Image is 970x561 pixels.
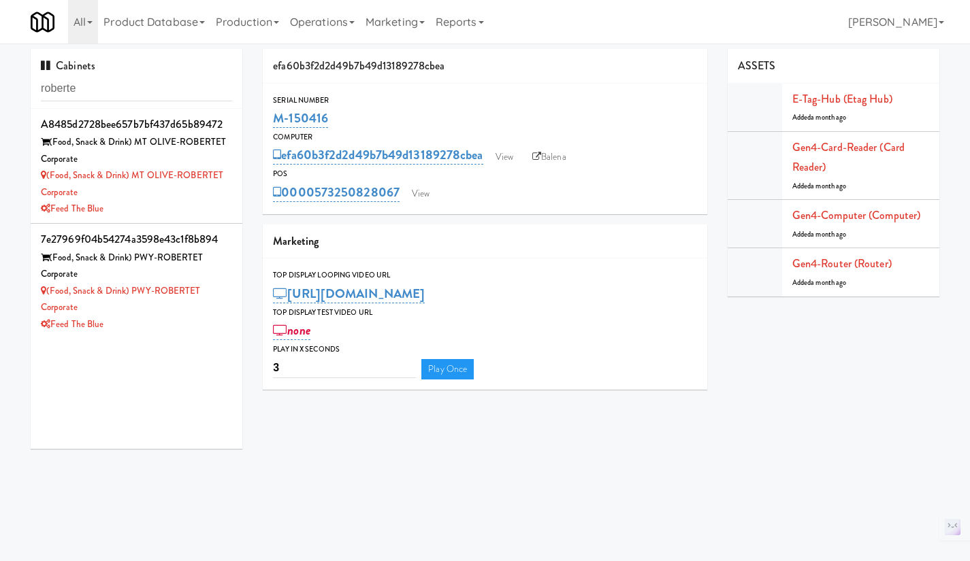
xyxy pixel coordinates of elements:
[31,109,242,224] li: a8485d2728bee657b7bf437d65b89472(Food, Snack & Drink) MT OLIVE-ROBERTET Corporate (Food, Snack & ...
[273,233,319,249] span: Marketing
[738,58,776,73] span: ASSETS
[41,114,232,135] div: a8485d2728bee657b7bf437d65b89472
[41,58,95,73] span: Cabinets
[273,321,310,340] a: none
[273,109,328,128] a: M-150416
[41,250,232,283] div: (Food, Snack & Drink) PWY-ROBERTET Corporate
[405,184,436,204] a: View
[792,112,847,122] span: Added
[421,359,474,379] a: Play Once
[263,49,707,84] div: efa60b3f2d2d49b7b49d13189278cbea
[792,207,920,223] a: Gen4-computer (Computer)
[489,147,520,167] a: View
[811,181,846,191] span: a month ago
[41,318,103,330] a: Feed The Blue
[792,181,847,191] span: Added
[273,94,697,107] div: Serial Number
[41,229,232,250] div: 7e27969f04b54274a3598e43c1f8b894
[526,147,573,167] a: Balena
[811,112,846,122] span: a month ago
[811,277,846,288] span: a month ago
[41,76,232,101] input: Search cabinets
[273,284,425,303] a: [URL][DOMAIN_NAME]
[41,284,201,314] a: (Food, Snack & Drink) PWY-ROBERTET Corporate
[31,224,242,339] li: 7e27969f04b54274a3598e43c1f8b894(Food, Snack & Drink) PWY-ROBERTET Corporate (Food, Snack & Drink...
[273,131,697,144] div: Computer
[273,343,697,356] div: Play in X seconds
[792,256,892,271] a: Gen4-router (Router)
[41,169,223,199] a: (Food, Snack & Drink) MT OLIVE-ROBERTET Corporate
[273,167,697,181] div: POS
[41,202,103,215] a: Feed The Blue
[811,229,846,239] span: a month ago
[273,306,697,320] div: Top Display Test Video Url
[273,146,483,165] a: efa60b3f2d2d49b7b49d13189278cbea
[792,277,847,288] span: Added
[792,91,892,107] a: E-tag-hub (Etag Hub)
[41,134,232,167] div: (Food, Snack & Drink) MT OLIVE-ROBERTET Corporate
[792,229,847,239] span: Added
[792,139,905,175] a: Gen4-card-reader (Card Reader)
[273,183,400,202] a: 0000573250828067
[273,269,697,282] div: Top Display Looping Video Url
[31,10,54,34] img: Micromart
